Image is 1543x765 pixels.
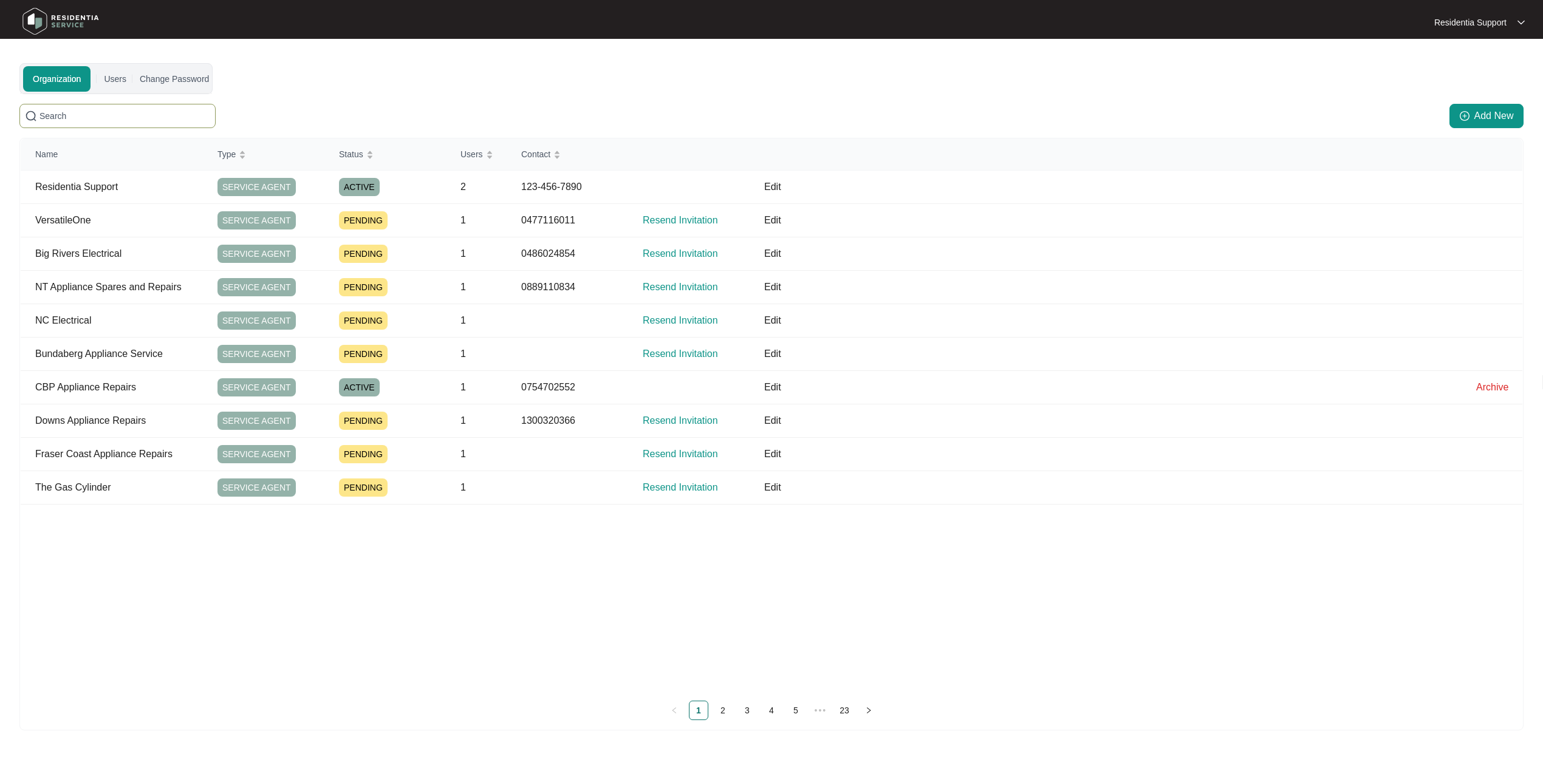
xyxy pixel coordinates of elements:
td: 1 [446,237,507,271]
span: ACTIVE [339,378,380,396]
span: SERVICE AGENT [217,311,296,330]
span: PENDING [339,245,388,263]
p: NT Appliance Spares and Repairs [35,280,203,294]
p: Edit [764,180,1462,194]
span: PENDING [339,311,388,330]
th: Status [324,138,446,171]
p: Fraser Coast Appliance Repairs [35,447,203,461]
p: Edit [764,246,1462,261]
span: SERVICE AGENT [217,245,296,263]
a: 5 [787,701,805,719]
button: left [665,701,684,720]
img: residentia service logo [18,3,103,39]
p: Edit [764,380,1462,395]
span: ACTIVE [339,178,380,196]
p: Residentia Support [35,180,203,194]
th: Users [446,138,507,171]
p: NC Electrical [35,313,203,328]
td: 1 [446,438,507,471]
li: 4 [762,701,781,720]
td: 1 [446,304,507,338]
a: 23 [835,701,854,719]
span: SERVICE AGENT [217,378,296,396]
p: CBP Appliance Repairs [35,380,203,395]
p: VersatileOne [35,213,203,228]
td: 0477116011 [507,204,628,237]
span: PENDING [339,211,388,229]
span: PENDING [339,478,388,497]
p: The Gas Cylinder [35,480,203,495]
li: 3 [737,701,757,720]
span: SERVICE AGENT [217,278,296,296]
a: 4 [762,701,781,719]
td: 1 [446,338,507,371]
p: Bundaberg Appliance Service [35,347,203,361]
td: 1 [446,271,507,304]
p: Resend Invitation [643,280,750,294]
span: SERVICE AGENT [217,412,296,430]
span: right [865,707,872,714]
div: Change Password [140,72,209,86]
div: Organizations [19,104,1524,128]
span: PENDING [339,445,388,463]
p: Resend Invitation [643,413,750,428]
span: Add New [1474,109,1514,123]
span: SERVICE AGENT [217,345,296,363]
span: plus-circle [1460,111,1469,121]
span: PENDING [339,412,388,430]
td: 0754702552 [507,371,628,404]
p: Edit [764,313,1462,328]
span: SERVICE AGENT [217,178,296,196]
p: Downs Appliance Repairs [35,413,203,428]
span: SERVICE AGENT [217,211,296,229]
span: SERVICE AGENT [217,445,296,463]
p: Edit [764,213,1462,228]
p: Archive [1476,380,1522,395]
td: 2 [446,171,507,204]
span: ••• [810,701,830,720]
span: Type [217,148,236,161]
th: Type [203,138,324,171]
span: PENDING [339,345,388,363]
p: Residentia Support [1434,16,1507,29]
span: Contact [521,148,550,161]
td: 1300320366 [507,404,628,438]
li: 5 [786,701,806,720]
p: Resend Invitation [643,447,750,461]
div: Organization [23,66,91,92]
p: Resend Invitation [643,347,750,361]
td: 1 [446,204,507,237]
img: search-icon [25,110,37,122]
p: Edit [764,413,1462,428]
span: Status [339,148,363,161]
img: dropdown arrow [1517,19,1525,25]
td: 1 [446,404,507,438]
p: Edit [764,447,1462,461]
button: Add New [1449,104,1524,128]
span: Users [460,148,483,161]
li: Next Page [859,701,878,720]
th: Name [21,138,203,171]
p: Edit [764,480,1462,495]
a: 2 [714,701,732,719]
td: 0889110834 [507,271,628,304]
li: Next 5 Pages [810,701,830,720]
p: Resend Invitation [643,313,750,328]
li: 23 [835,701,854,720]
p: Edit [764,347,1462,361]
a: 1 [689,701,708,719]
p: Resend Invitation [643,213,750,228]
td: 0486024854 [507,237,628,271]
span: PENDING [339,278,388,296]
div: Users [104,72,126,86]
input: Search [39,109,210,123]
li: 2 [713,701,733,720]
p: Resend Invitation [643,480,750,495]
td: 123-456-7890 [507,171,628,204]
span: SERVICE AGENT [217,478,296,497]
td: 1 [446,471,507,505]
a: 3 [738,701,756,719]
p: Big Rivers Electrical [35,246,203,261]
span: left [671,707,678,714]
td: 1 [446,371,507,404]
